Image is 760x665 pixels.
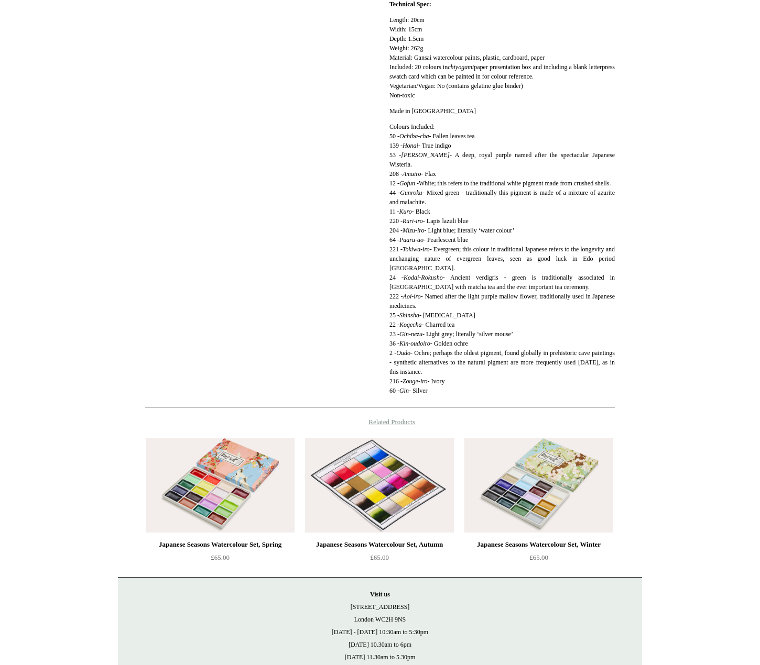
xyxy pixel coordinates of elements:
h4: Related Products [118,418,642,426]
img: Japanese Seasons Watercolour Set, Autumn [305,438,454,533]
em: Aoi-iro [403,293,421,300]
em: Ochiba-cha [399,132,429,140]
em: [PERSON_NAME] [401,151,450,159]
div: Japanese Seasons Watercolour Set, Winter [467,538,611,551]
a: Japanese Seasons Watercolour Set, Spring £65.00 [146,538,295,581]
p: Length: 20cm Width: 15cm Depth: 1.5cm Weight: 262g Material: Gansai watercolour paints, plastic, ... [389,15,615,100]
img: Japanese Seasons Watercolour Set, Spring [146,438,295,533]
a: Japanese Seasons Watercolour Set, Autumn £65.00 [305,538,454,581]
em: Gofun - [399,180,419,187]
span: £65.00 [370,553,389,561]
em: Paaru-ao [399,236,424,243]
em: Kogecha [399,321,422,328]
em: Tokiwa-iro [403,246,430,253]
img: Japanese Seasons Watercolour Set, Winter [464,438,613,533]
em: Zouge-iro [403,378,428,385]
em: Oudo [396,349,410,357]
a: Japanese Seasons Watercolour Set, Winter £65.00 [464,538,613,581]
p: Made in [GEOGRAPHIC_DATA] [389,106,615,116]
strong: Visit us [370,591,390,598]
span: £65.00 [211,553,230,561]
em: Amairo [403,170,421,178]
a: Japanese Seasons Watercolour Set, Winter Japanese Seasons Watercolour Set, Winter [464,438,613,533]
a: Japanese Seasons Watercolour Set, Autumn Japanese Seasons Watercolour Set, Autumn [305,438,454,533]
em: Gunroku [400,189,422,196]
em: Mizu-iro [403,227,425,234]
em: Kuro [399,208,411,215]
em: Shinsha [399,312,419,319]
a: Japanese Seasons Watercolour Set, Spring Japanese Seasons Watercolour Set, Spring [146,438,295,533]
em: Gin [399,387,409,394]
em: Honai [403,142,418,149]
div: Japanese Seasons Watercolour Set, Autumn [308,538,451,551]
em: chiyogami [448,63,474,71]
div: Japanese Seasons Watercolour Set, Spring [148,538,292,551]
strong: Technical Spec: [389,1,431,8]
em: Kin-oudoiro [399,340,430,347]
em: Kodai-Rokusho [404,274,443,281]
em: Gin-nezu [399,330,422,338]
span: £65.00 [529,553,548,561]
em: Ruri-iro [403,217,423,225]
p: Colours Included: 50 - - Fallen leaves tea 139 - - True indigo 53 - - A deep, royal purple named ... [389,122,615,395]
